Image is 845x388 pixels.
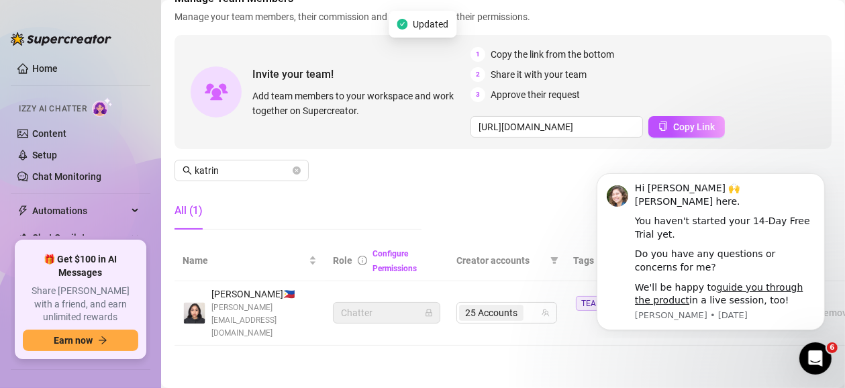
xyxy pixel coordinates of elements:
img: Katrina Mendiola [183,302,205,324]
span: arrow-right [98,336,107,345]
span: Role [333,255,352,266]
span: 2 [470,67,485,82]
span: Share [PERSON_NAME] with a friend, and earn unlimited rewards [23,285,138,324]
button: close-circle [293,166,301,175]
span: Chatter [341,303,432,323]
a: Content [32,128,66,139]
span: Manage your team members, their commission and hourly rate, and their permissions. [175,9,832,24]
span: Creator accounts [456,253,545,268]
th: Name [175,240,325,281]
span: 6 [827,342,838,353]
img: Chat Copilot [17,233,26,242]
span: 🎁 Get $100 in AI Messages [23,253,138,279]
span: [PERSON_NAME][EMAIL_ADDRESS][DOMAIN_NAME] [211,301,317,340]
span: 3 [470,87,485,102]
span: filter [548,250,561,271]
span: filter [550,256,558,264]
span: Chat Copilot [32,227,128,248]
span: search [183,166,192,175]
a: Home [32,63,58,74]
input: Search members [195,163,290,178]
span: team [542,309,550,317]
iframe: Intercom notifications message [577,161,845,338]
div: All (1) [175,203,203,219]
img: AI Chatter [92,97,113,117]
span: 25 Accounts [465,305,517,320]
span: Share it with your team [491,67,587,82]
span: Izzy AI Chatter [19,103,87,115]
span: Automations [32,200,128,222]
button: Copy Link [648,116,725,138]
span: lock [425,309,433,317]
span: Name [183,253,306,268]
span: Earn now [54,335,93,346]
span: Tags [573,253,594,268]
a: Configure Permissions [372,249,417,273]
span: thunderbolt [17,205,28,216]
span: check-circle [397,19,407,30]
span: [PERSON_NAME] 🇵🇭 [211,287,317,301]
span: Approve their request [491,87,580,102]
span: Copy Link [673,122,715,132]
img: logo-BBDzfeDw.svg [11,32,111,46]
span: info-circle [358,256,367,265]
a: Chat Monitoring [32,171,101,182]
span: Updated [413,17,448,32]
span: Add team members to your workspace and work together on Supercreator. [252,89,465,118]
iframe: Intercom live chat [799,342,832,375]
span: Invite your team! [252,66,470,83]
span: copy [658,122,668,131]
span: Copy the link from the bottom [491,47,614,62]
button: Earn nowarrow-right [23,330,138,351]
span: TEAM 52 [576,296,619,311]
a: Setup [32,150,57,160]
span: 1 [470,47,485,62]
span: 25 Accounts [459,305,524,321]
